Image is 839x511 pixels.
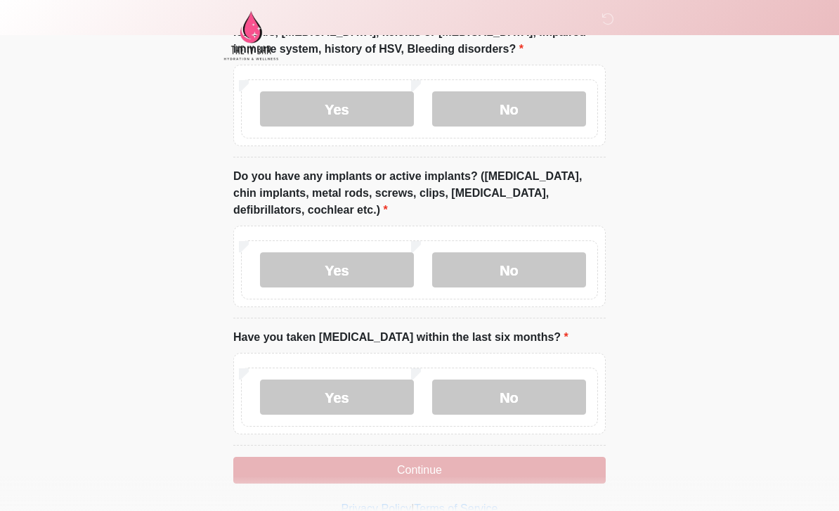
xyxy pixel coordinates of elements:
[432,91,586,127] label: No
[432,380,586,415] label: No
[260,91,414,127] label: Yes
[233,457,606,484] button: Continue
[219,11,282,60] img: The IV Bar, LLC Logo
[233,168,606,219] label: Do you have any implants or active implants? ([MEDICAL_DATA], chin implants, metal rods, screws, ...
[432,252,586,287] label: No
[260,252,414,287] label: Yes
[260,380,414,415] label: Yes
[233,329,568,346] label: Have you taken [MEDICAL_DATA] within the last six months?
